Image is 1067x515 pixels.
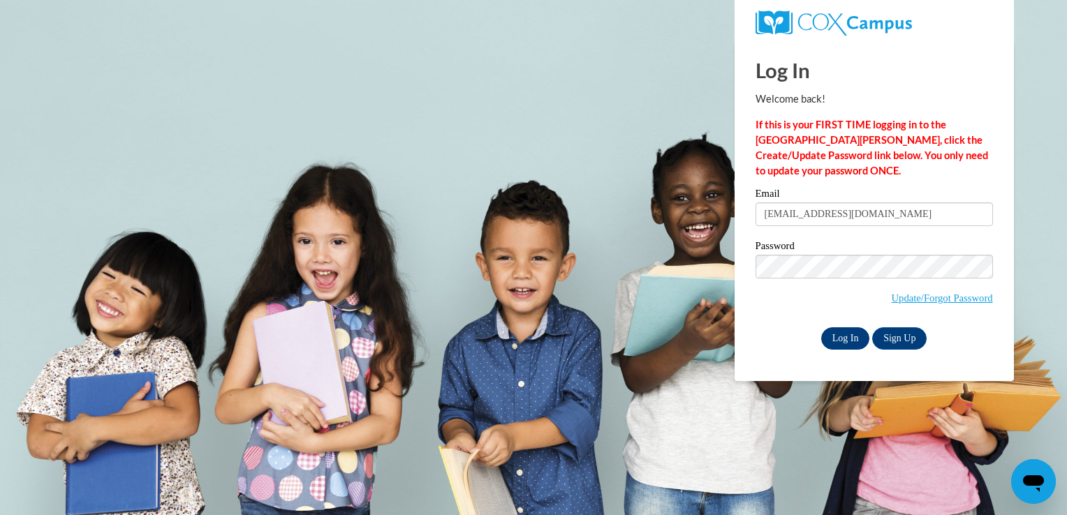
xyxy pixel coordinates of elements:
[756,91,993,107] p: Welcome back!
[756,188,993,202] label: Email
[756,119,988,177] strong: If this is your FIRST TIME logging in to the [GEOGRAPHIC_DATA][PERSON_NAME], click the Create/Upd...
[872,327,927,350] a: Sign Up
[892,292,993,304] a: Update/Forgot Password
[756,10,912,36] img: COX Campus
[821,327,870,350] input: Log In
[756,10,993,36] a: COX Campus
[756,56,993,84] h1: Log In
[756,241,993,255] label: Password
[1011,459,1056,504] iframe: Button to launch messaging window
